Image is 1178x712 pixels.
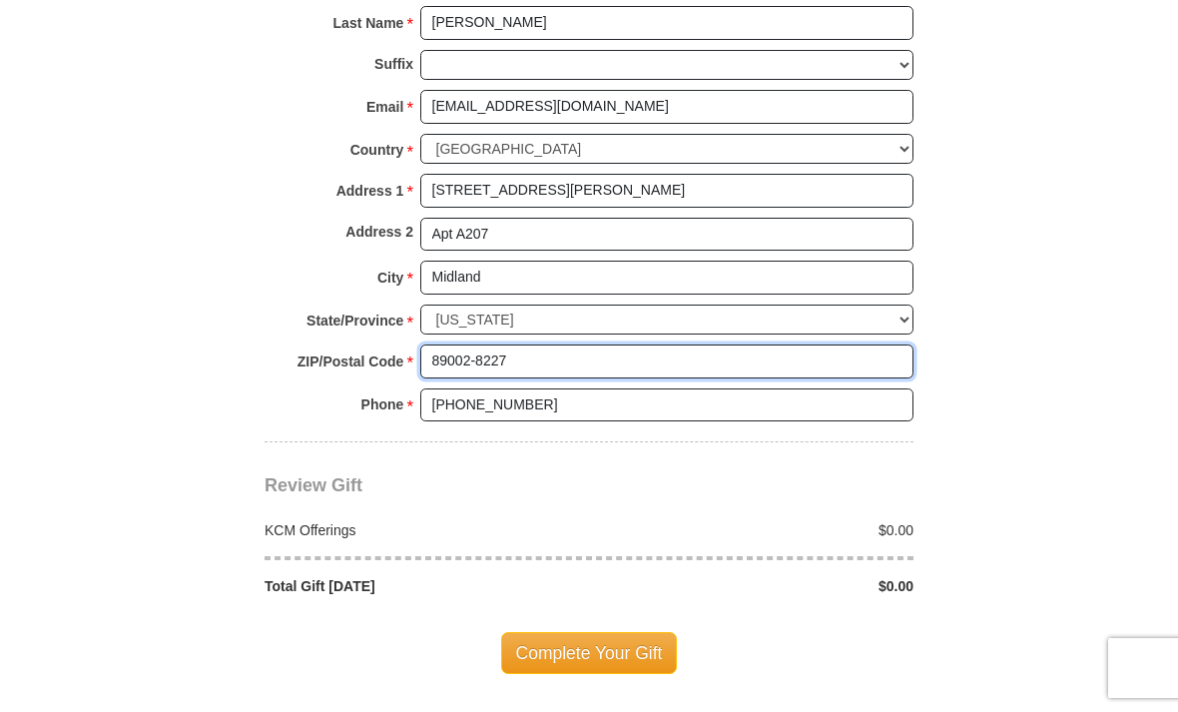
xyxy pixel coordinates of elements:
[297,348,404,375] strong: ZIP/Postal Code
[306,307,403,335] strong: State/Province
[589,576,924,596] div: $0.00
[265,475,362,495] span: Review Gift
[501,632,678,674] span: Complete Your Gift
[350,136,404,164] strong: Country
[333,9,404,37] strong: Last Name
[255,576,590,596] div: Total Gift [DATE]
[336,177,404,205] strong: Address 1
[361,390,404,418] strong: Phone
[255,520,590,540] div: KCM Offerings
[366,93,403,121] strong: Email
[374,50,413,78] strong: Suffix
[589,520,924,540] div: $0.00
[377,264,403,292] strong: City
[345,218,413,246] strong: Address 2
